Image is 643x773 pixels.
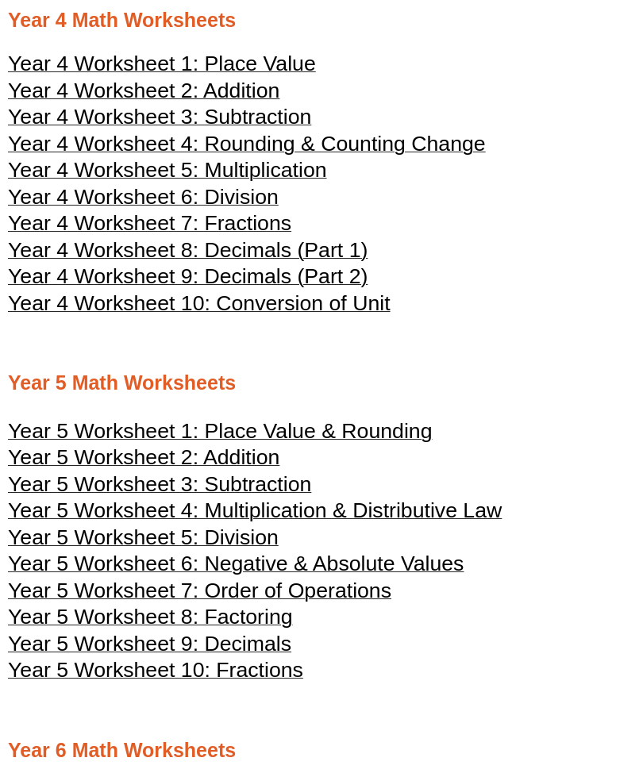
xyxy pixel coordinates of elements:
span: Year 4 Worksheet 1: Place Value [8,52,316,76]
a: Year 5 Worksheet 3: Subtraction [8,480,311,496]
a: Year 4 Worksheet 2: Addition [8,87,279,102]
span: Year 5 Worksheet 1: Place Value & Rounding [8,420,432,444]
a: Year 5 Worksheet 6: Negative & Absolute Values [8,560,464,575]
a: Year 4 Worksheet 3: Subtraction [8,113,311,129]
a: Year 5 Worksheet 2: Addition [8,453,279,469]
span: Year 5 Worksheet 10: Fractions [8,659,303,683]
span: Year 4 Worksheet 5: Multiplication [8,159,327,183]
span: Year 4 Worksheet 4: Rounding & Counting Change [8,133,486,156]
h2: Year 4 Math Worksheets [8,8,635,34]
span: Year 5 Worksheet 7: Order of Operations [8,579,391,603]
span: Year 4 Worksheet 8: Decimals (Part 1) [8,239,368,263]
span: Year 4 Worksheet 2: Addition [8,79,279,103]
a: Year 4 Worksheet 6: Division [8,193,279,209]
a: Year 4 Worksheet 9: Decimals (Part 2) [8,272,368,288]
span: Year 4 Worksheet 6: Division [8,186,279,210]
a: Year 5 Worksheet 5: Division [8,533,279,549]
span: Year 5 Worksheet 8: Factoring [8,606,293,629]
a: Year 5 Worksheet 4: Multiplication & Distributive Law [8,506,502,522]
a: Year 5 Worksheet 7: Order of Operations [8,586,391,602]
a: Year 5 Worksheet 1: Place Value & Rounding [8,427,432,443]
span: Year 4 Worksheet 9: Decimals (Part 2) [8,265,368,289]
span: Year 5 Worksheet 5: Division [8,526,279,550]
a: Year 4 Worksheet 5: Multiplication [8,166,327,182]
a: Year 4 Worksheet 8: Decimals (Part 1) [8,246,368,262]
span: Year 5 Worksheet 9: Decimals [8,633,291,656]
h2: Year 5 Math Worksheets [8,371,635,397]
a: Year 4 Worksheet 4: Rounding & Counting Change [8,140,486,156]
span: Year 5 Worksheet 3: Subtraction [8,473,311,497]
a: Year 4 Worksheet 1: Place Value [8,60,316,75]
a: Year 5 Worksheet 8: Factoring [8,613,293,629]
iframe: Chat Widget [363,594,643,773]
span: Year 5 Worksheet 6: Negative & Absolute Values [8,552,464,576]
a: Year 4 Worksheet 7: Fractions [8,219,291,235]
span: Year 4 Worksheet 7: Fractions [8,212,291,236]
span: Year 5 Worksheet 4: Multiplication & Distributive Law [8,499,502,523]
h2: Year 6 Math Worksheets [8,738,635,764]
span: Year 4 Worksheet 3: Subtraction [8,106,311,129]
a: Year 5 Worksheet 10: Fractions [8,666,303,682]
span: Year 4 Worksheet 10: Conversion of Unit [8,292,391,316]
span: Year 5 Worksheet 2: Addition [8,446,279,470]
a: Year 5 Worksheet 9: Decimals [8,640,291,656]
a: Year 4 Worksheet 10: Conversion of Unit [8,299,391,315]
